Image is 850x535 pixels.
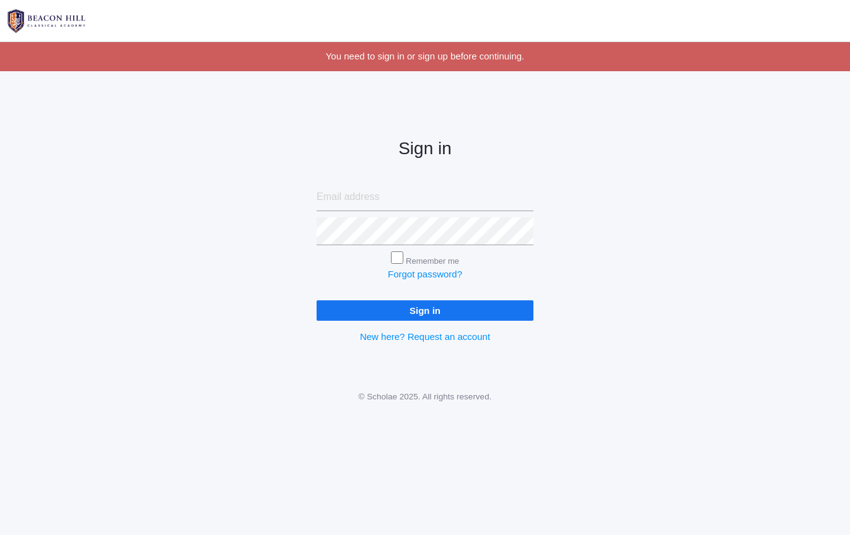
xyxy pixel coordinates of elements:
[388,269,462,279] a: Forgot password?
[317,183,533,211] input: Email address
[317,139,533,159] h2: Sign in
[406,256,459,266] label: Remember me
[317,300,533,321] input: Sign in
[360,331,490,342] a: New here? Request an account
